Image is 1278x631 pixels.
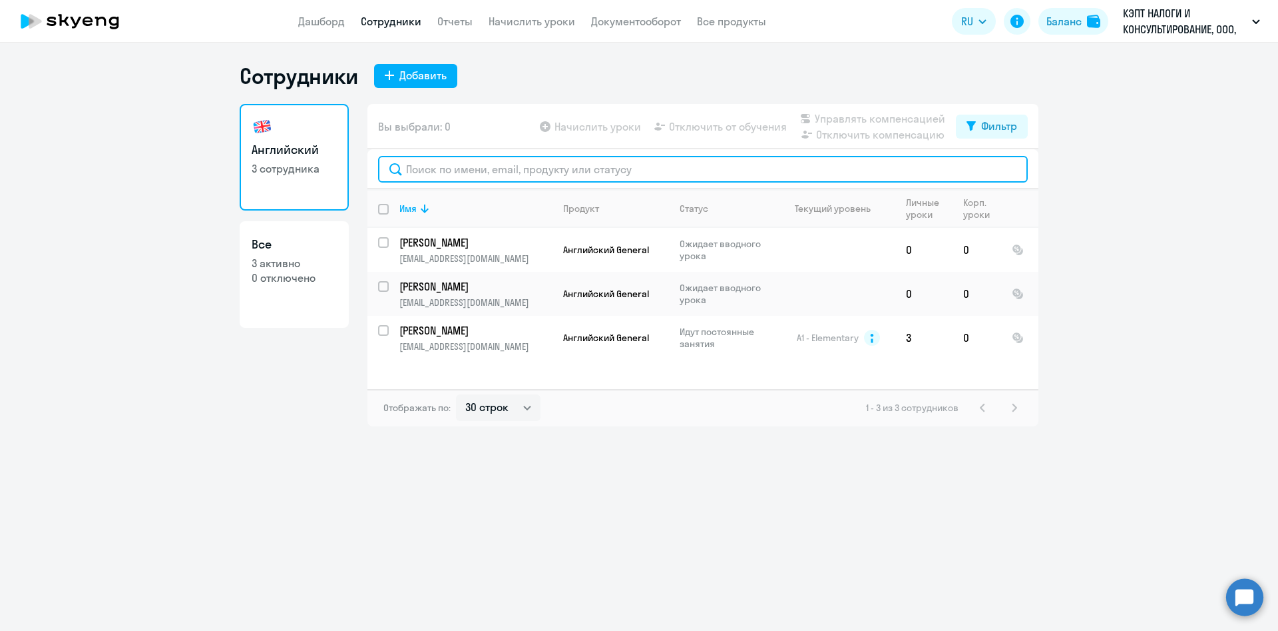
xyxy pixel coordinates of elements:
[895,228,953,272] td: 0
[399,235,552,250] a: [PERSON_NAME]
[1038,8,1108,35] button: Балансbalance
[252,116,273,137] img: english
[895,316,953,360] td: 3
[952,8,996,35] button: RU
[399,340,552,352] p: [EMAIL_ADDRESS][DOMAIN_NAME]
[399,323,550,338] p: [PERSON_NAME]
[1116,5,1267,37] button: КЭПТ НАЛОГИ И КОНСУЛЬТИРОВАНИЕ, ООО, Договор 2025 постоплата
[963,197,1000,221] div: Корп. уроки
[252,141,337,159] h3: Английский
[563,332,649,344] span: Английский General
[399,203,552,215] div: Имя
[252,236,337,253] h3: Все
[374,64,457,88] button: Добавить
[956,115,1028,139] button: Фильтр
[680,282,771,306] p: Ожидает вводного урока
[298,15,345,28] a: Дашборд
[981,118,1017,134] div: Фильтр
[378,119,451,135] span: Вы выбрали: 0
[563,244,649,256] span: Английский General
[563,288,649,300] span: Английский General
[240,63,358,89] h1: Сотрудники
[795,203,871,215] div: Текущий уровень
[240,104,349,211] a: Английский3 сотрудника
[399,235,550,250] p: [PERSON_NAME]
[906,197,943,221] div: Личные уроки
[383,402,451,414] span: Отображать по:
[953,272,1001,316] td: 0
[399,203,417,215] div: Имя
[399,279,552,294] a: [PERSON_NAME]
[252,256,337,271] p: 3 активно
[895,272,953,316] td: 0
[252,161,337,176] p: 3 сотрудника
[1123,5,1247,37] p: КЭПТ НАЛОГИ И КОНСУЛЬТИРОВАНИЕ, ООО, Договор 2025 постоплата
[1046,13,1082,29] div: Баланс
[963,197,992,221] div: Корп. уроки
[437,15,473,28] a: Отчеты
[399,279,550,294] p: [PERSON_NAME]
[399,323,552,338] a: [PERSON_NAME]
[361,15,421,28] a: Сотрудники
[399,67,447,83] div: Добавить
[697,15,766,28] a: Все продукты
[563,203,668,215] div: Продукт
[866,402,958,414] span: 1 - 3 из 3 сотрудников
[563,203,599,215] div: Продукт
[906,197,952,221] div: Личные уроки
[378,156,1028,183] input: Поиск по имени, email, продукту или статусу
[680,203,708,215] div: Статус
[399,253,552,265] p: [EMAIL_ADDRESS][DOMAIN_NAME]
[489,15,575,28] a: Начислить уроки
[953,228,1001,272] td: 0
[240,221,349,328] a: Все3 активно0 отключено
[1087,15,1100,28] img: balance
[953,316,1001,360] td: 0
[797,332,859,344] span: A1 - Elementary
[782,203,895,215] div: Текущий уровень
[961,13,973,29] span: RU
[680,203,771,215] div: Статус
[680,238,771,262] p: Ожидает вводного урока
[252,271,337,285] p: 0 отключено
[399,297,552,309] p: [EMAIL_ADDRESS][DOMAIN_NAME]
[680,326,771,350] p: Идут постоянные занятия
[591,15,681,28] a: Документооборот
